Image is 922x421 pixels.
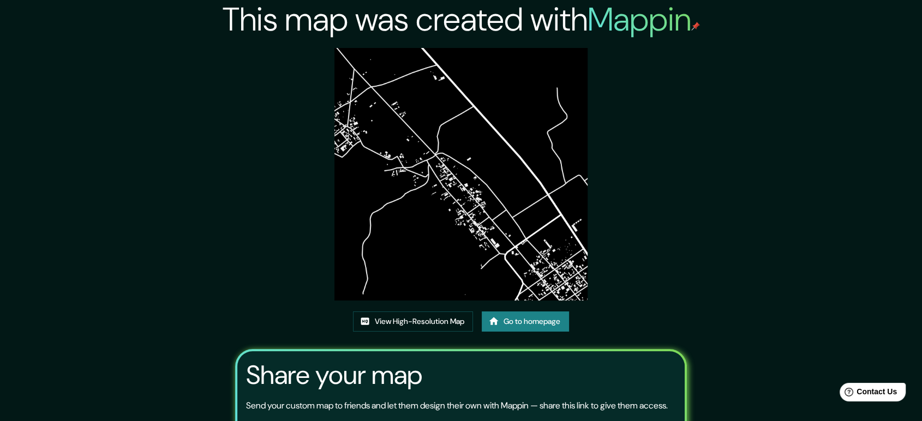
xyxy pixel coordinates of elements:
[353,311,473,332] a: View High-Resolution Map
[825,378,910,409] iframe: Help widget launcher
[691,22,700,31] img: mappin-pin
[246,399,668,412] p: Send your custom map to friends and let them design their own with Mappin — share this link to gi...
[246,360,422,390] h3: Share your map
[482,311,569,332] a: Go to homepage
[334,48,587,300] img: created-map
